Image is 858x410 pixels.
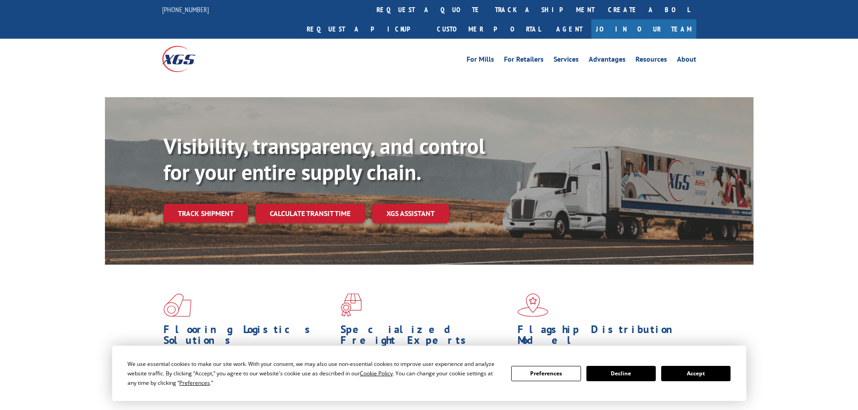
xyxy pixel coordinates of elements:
[163,324,334,350] h1: Flooring Logistics Solutions
[163,132,485,186] b: Visibility, transparency, and control for your entire supply chain.
[340,324,511,350] h1: Specialized Freight Experts
[467,56,494,66] a: For Mills
[112,346,746,401] div: Cookie Consent Prompt
[360,369,393,377] span: Cookie Policy
[554,56,579,66] a: Services
[255,204,365,223] a: Calculate transit time
[586,366,656,381] button: Decline
[504,56,544,66] a: For Retailers
[636,56,667,66] a: Resources
[677,56,696,66] a: About
[163,204,248,223] a: Track shipment
[589,56,626,66] a: Advantages
[591,19,696,39] a: Join Our Team
[661,366,731,381] button: Accept
[163,293,191,317] img: xgs-icon-total-supply-chain-intelligence-red
[162,5,209,14] a: [PHONE_NUMBER]
[372,204,449,223] a: XGS ASSISTANT
[511,366,581,381] button: Preferences
[518,324,688,350] h1: Flagship Distribution Model
[430,19,547,39] a: Customer Portal
[179,379,210,387] span: Preferences
[547,19,591,39] a: Agent
[518,293,549,317] img: xgs-icon-flagship-distribution-model-red
[300,19,430,39] a: Request a pickup
[127,359,500,387] div: We use essential cookies to make our site work. With your consent, we may also use non-essential ...
[340,293,362,317] img: xgs-icon-focused-on-flooring-red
